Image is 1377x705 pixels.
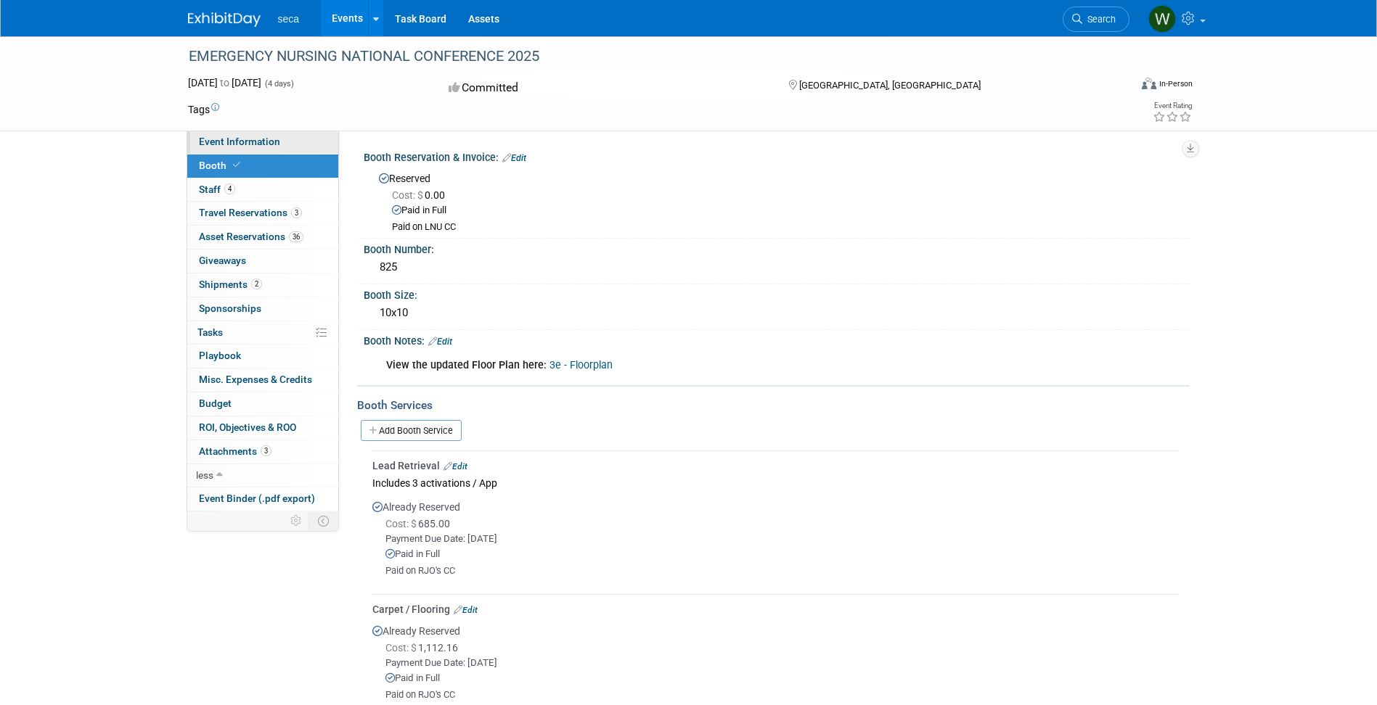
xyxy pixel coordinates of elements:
span: Event Information [199,136,280,147]
span: (4 days) [263,79,294,88]
div: Event Format [1044,75,1193,97]
a: Edit [428,337,452,347]
span: 1,112.16 [385,642,464,654]
span: 685.00 [385,518,456,529]
a: Budget [187,392,338,416]
img: ExhibitDay [188,12,261,27]
span: seca [278,13,300,25]
a: Staff4 [187,178,338,202]
a: Travel Reservations3 [187,202,338,225]
span: to [218,77,232,88]
span: 4 [224,184,235,194]
a: Tasks [187,321,338,345]
span: Staff [199,184,235,195]
td: Personalize Event Tab Strip [284,511,309,530]
span: Sponsorships [199,302,261,314]
div: 825 [375,256,1179,279]
a: Playbook [187,345,338,368]
a: Edit [454,605,478,615]
div: Payment Due Date: [DATE] [385,532,1179,546]
div: Booth Number: [364,239,1190,257]
a: less [187,464,338,487]
div: Reserved [375,168,1179,234]
span: less [196,469,213,481]
a: Attachments3 [187,440,338,463]
img: William Morris [1148,5,1176,33]
div: In-Person [1159,78,1193,89]
div: Event Rating [1153,102,1192,110]
div: Includes 3 activations / App [372,473,1179,492]
a: Giveaways [187,250,338,273]
span: 2 [251,279,262,289]
span: 0.00 [392,189,451,201]
span: Search [1082,14,1116,25]
a: Asset Reservations36 [187,226,338,249]
span: Asset Reservations [199,231,303,242]
span: 36 [289,231,303,242]
span: Shipments [199,279,262,290]
a: Add Booth Service [361,420,462,441]
span: Attachments [199,445,271,457]
a: Event Information [187,131,338,154]
div: Carpet / Flooring [372,602,1179,617]
div: Booth Reservation & Invoice: [364,147,1190,165]
a: 3e - Floorplan [549,359,613,371]
a: Sponsorships [187,297,338,321]
td: Toggle Event Tabs [309,511,338,530]
span: 3 [261,445,271,456]
a: Edit [444,461,467,471]
td: Tags [188,102,219,117]
span: Event Binder (.pdf export) [199,492,315,504]
div: Payment Due Date: [DATE] [385,656,1179,670]
div: Lead Retrieval [372,458,1179,473]
span: Cost: $ [392,189,425,201]
span: Budget [199,397,232,409]
a: Shipments2 [187,273,338,297]
img: Format-Inperson.png [1142,78,1156,89]
span: [DATE] [DATE] [188,77,261,88]
div: Paid on LNU CC [392,221,1179,234]
div: Booth Notes: [364,330,1190,349]
span: Giveaways [199,255,246,266]
div: Committed [444,75,765,101]
span: Tasks [197,326,223,338]
span: Misc. Expenses & Credits [199,374,312,385]
a: Event Binder (.pdf export) [187,487,338,511]
div: Paid in Full [392,204,1179,218]
a: Misc. Expenses & Credits [187,368,338,392]
div: 10x10 [375,302,1179,324]
a: ROI, Objectives & ROO [187,416,338,440]
div: Paid on RJO's CC [385,689,1179,701]
span: Playbook [199,350,241,361]
div: Already Reserved [372,492,1179,589]
div: Booth Services [357,397,1190,413]
span: 3 [291,207,302,218]
div: Booth Size: [364,284,1190,302]
div: Paid in Full [385,672,1179,685]
span: ROI, Objectives & ROO [199,421,296,433]
a: Search [1063,7,1129,32]
span: Booth [199,160,243,171]
a: Booth [187,154,338,178]
b: View the updated Floor Plan here: [386,359,547,371]
span: Travel Reservations [199,207,302,218]
span: Cost: $ [385,518,418,529]
div: Paid in Full [385,548,1179,561]
i: Booth reservation complete [233,161,240,169]
span: [GEOGRAPHIC_DATA], [GEOGRAPHIC_DATA] [799,80,981,91]
div: EMERGENCY NURSING NATIONAL CONFERENCE 2025 [184,44,1108,70]
span: Cost: $ [385,642,418,654]
div: Paid on RJO's CC [385,565,1179,577]
a: Edit [502,153,526,163]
